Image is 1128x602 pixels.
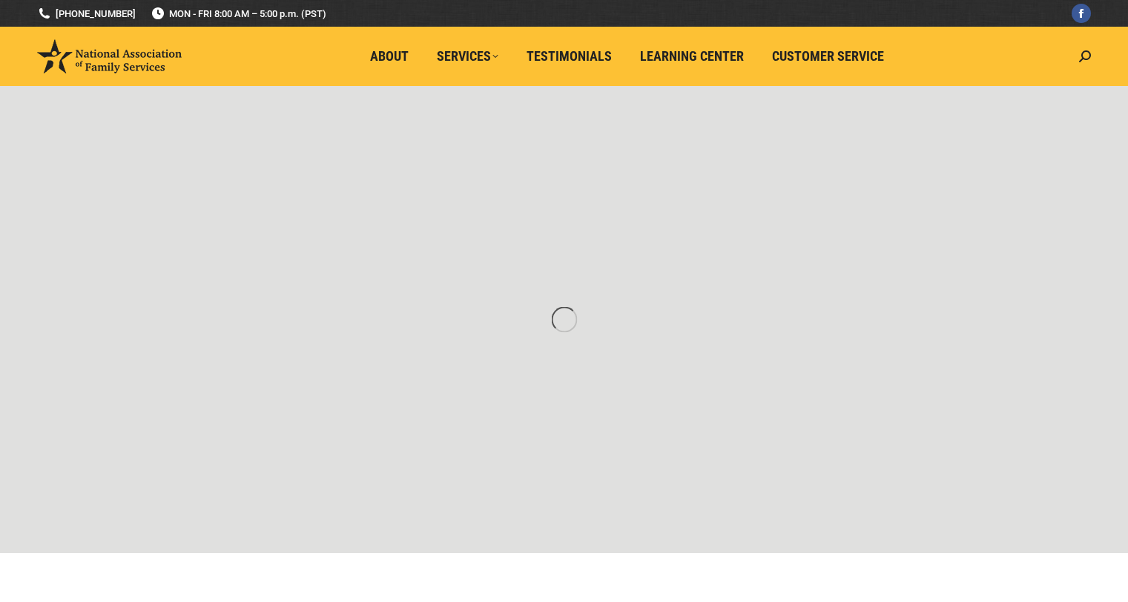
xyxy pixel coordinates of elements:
[370,48,409,64] span: About
[640,48,744,64] span: Learning Center
[762,42,894,70] a: Customer Service
[630,42,754,70] a: Learning Center
[437,48,498,64] span: Services
[151,7,326,21] span: MON - FRI 8:00 AM – 5:00 p.m. (PST)
[516,42,622,70] a: Testimonials
[772,48,884,64] span: Customer Service
[360,42,419,70] a: About
[37,39,182,73] img: National Association of Family Services
[1072,4,1091,23] a: Facebook page opens in new window
[527,48,612,64] span: Testimonials
[37,7,136,21] a: [PHONE_NUMBER]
